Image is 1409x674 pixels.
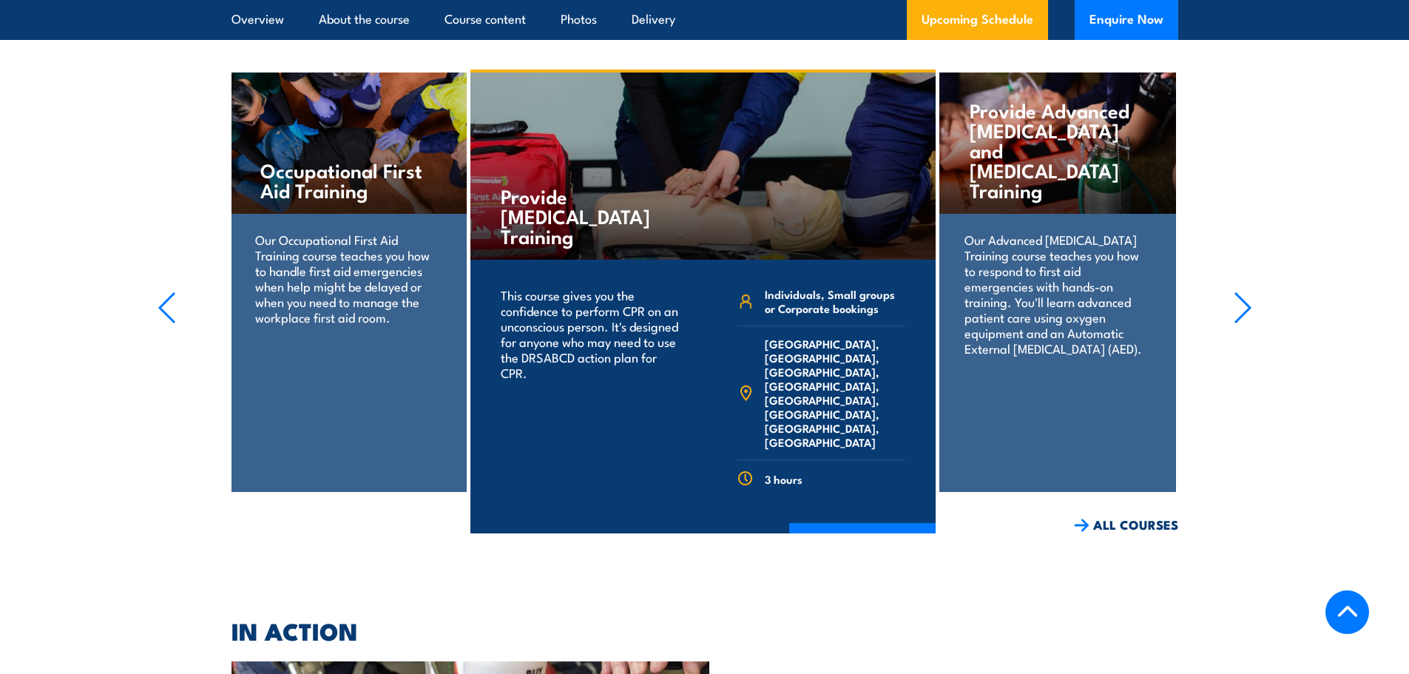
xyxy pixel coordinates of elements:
span: [GEOGRAPHIC_DATA], [GEOGRAPHIC_DATA], [GEOGRAPHIC_DATA], [GEOGRAPHIC_DATA], [GEOGRAPHIC_DATA], [G... [765,337,905,449]
h2: IN ACTION [232,620,1178,641]
h4: Provide [MEDICAL_DATA] Training [501,186,675,246]
p: Our Occupational First Aid Training course teaches you how to handle first aid emergencies when h... [255,232,441,325]
span: 3 hours [765,472,803,486]
h4: Provide Advanced [MEDICAL_DATA] and [MEDICAL_DATA] Training [970,100,1145,200]
p: This course gives you the confidence to perform CPR on an unconscious person. It's designed for a... [501,287,683,380]
a: ALL COURSES [1074,516,1178,533]
p: Our Advanced [MEDICAL_DATA] Training course teaches you how to respond to first aid emergencies w... [964,232,1150,356]
span: Individuals, Small groups or Corporate bookings [765,287,905,315]
a: COURSE DETAILS [789,523,936,562]
h4: Occupational First Aid Training [260,160,436,200]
